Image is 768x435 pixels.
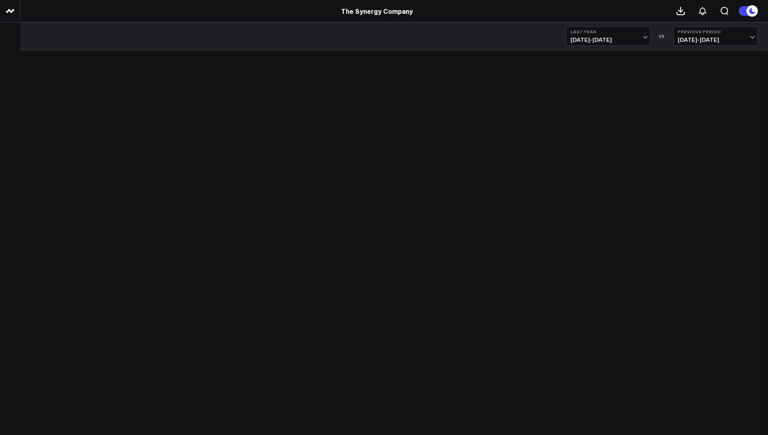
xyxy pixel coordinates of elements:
[673,26,758,46] button: Previous Period[DATE]-[DATE]
[678,37,753,43] span: [DATE] - [DATE]
[571,37,646,43] span: [DATE] - [DATE]
[341,6,413,15] a: The Synergy Company
[655,34,669,39] div: VS
[566,26,651,46] button: Last Year[DATE]-[DATE]
[571,29,646,34] b: Last Year
[678,29,753,34] b: Previous Period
